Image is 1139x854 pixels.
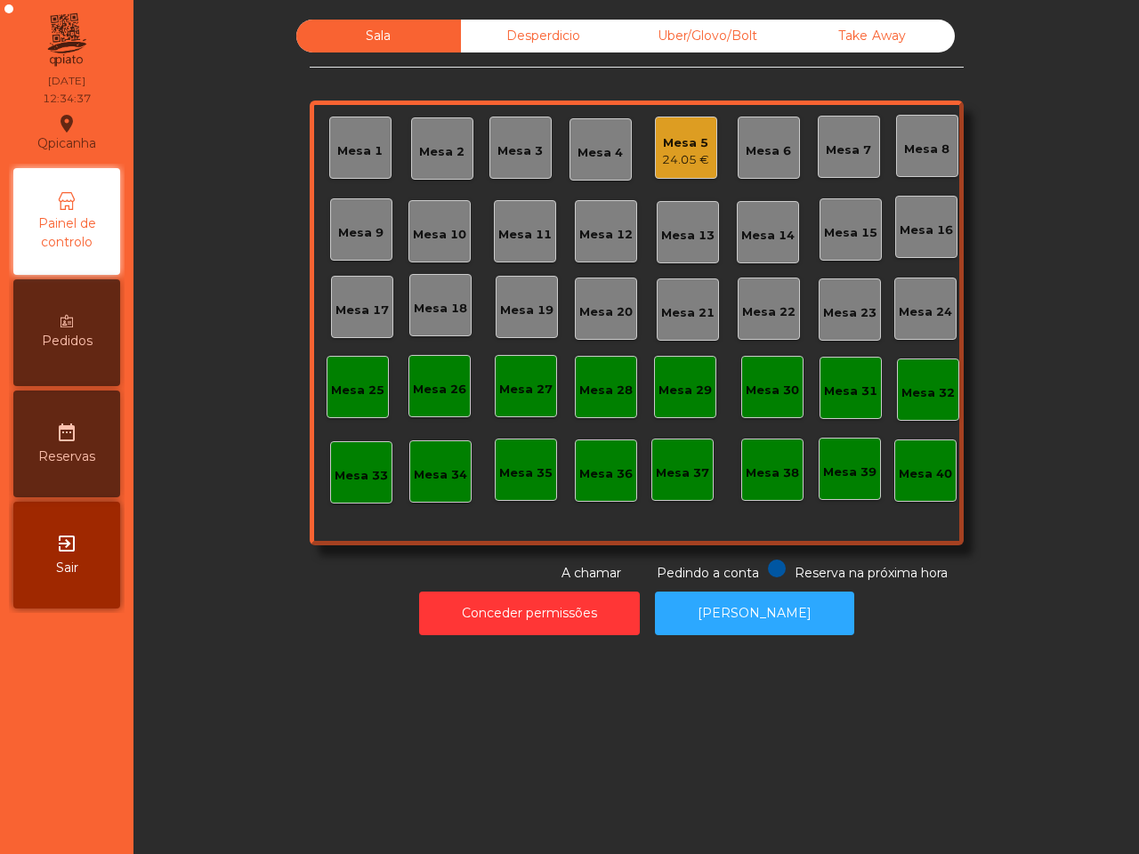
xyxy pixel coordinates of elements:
[56,533,77,554] i: exit_to_app
[904,141,949,158] div: Mesa 8
[413,226,466,244] div: Mesa 10
[461,20,626,52] div: Desperdicio
[337,142,383,160] div: Mesa 1
[826,141,871,159] div: Mesa 7
[497,142,543,160] div: Mesa 3
[42,332,93,350] span: Pedidos
[662,151,709,169] div: 24.05 €
[338,224,384,242] div: Mesa 9
[335,467,388,485] div: Mesa 33
[658,382,712,399] div: Mesa 29
[661,227,715,245] div: Mesa 13
[579,226,633,244] div: Mesa 12
[37,110,96,155] div: Qpicanha
[419,592,640,635] button: Conceder permissões
[742,303,796,321] div: Mesa 22
[413,381,466,399] div: Mesa 26
[656,464,709,482] div: Mesa 37
[901,384,955,402] div: Mesa 32
[579,382,633,399] div: Mesa 28
[824,224,877,242] div: Mesa 15
[790,20,955,52] div: Take Away
[414,300,467,318] div: Mesa 18
[626,20,790,52] div: Uber/Glovo/Bolt
[900,222,953,239] div: Mesa 16
[899,465,952,483] div: Mesa 40
[48,73,85,89] div: [DATE]
[655,592,854,635] button: [PERSON_NAME]
[795,565,948,581] span: Reserva na próxima hora
[741,227,795,245] div: Mesa 14
[578,144,623,162] div: Mesa 4
[823,463,876,481] div: Mesa 39
[56,113,77,134] i: location_on
[746,382,799,399] div: Mesa 30
[823,304,876,322] div: Mesa 23
[43,91,91,107] div: 12:34:37
[662,134,709,152] div: Mesa 5
[419,143,464,161] div: Mesa 2
[38,447,95,466] span: Reservas
[331,382,384,399] div: Mesa 25
[56,559,78,577] span: Sair
[498,226,552,244] div: Mesa 11
[335,302,389,319] div: Mesa 17
[899,303,952,321] div: Mesa 24
[499,381,553,399] div: Mesa 27
[18,214,116,252] span: Painel de controlo
[746,464,799,482] div: Mesa 38
[500,302,553,319] div: Mesa 19
[414,466,467,484] div: Mesa 34
[499,464,553,482] div: Mesa 35
[296,20,461,52] div: Sala
[56,422,77,443] i: date_range
[561,565,621,581] span: A chamar
[579,465,633,483] div: Mesa 36
[661,304,715,322] div: Mesa 21
[579,303,633,321] div: Mesa 20
[824,383,877,400] div: Mesa 31
[44,9,88,71] img: qpiato
[657,565,759,581] span: Pedindo a conta
[746,142,791,160] div: Mesa 6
